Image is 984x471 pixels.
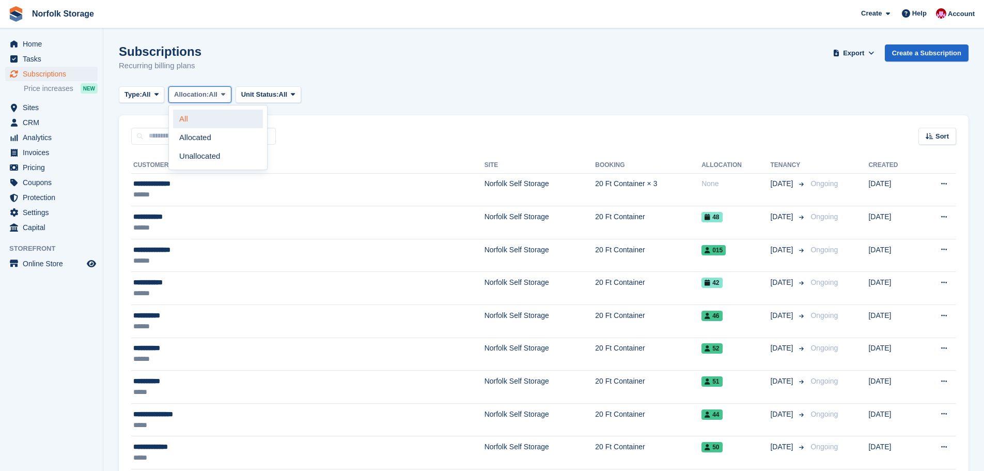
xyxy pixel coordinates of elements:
[23,145,85,160] span: Invoices
[770,376,795,387] span: [DATE]
[948,9,975,19] span: Account
[868,436,919,469] td: [DATE]
[595,239,701,272] td: 20 Ft Container
[279,89,288,100] span: All
[23,100,85,115] span: Sites
[701,343,722,354] span: 52
[5,67,98,81] a: menu
[810,311,838,320] span: Ongoing
[119,44,201,58] h1: Subscriptions
[810,443,838,451] span: Ongoing
[810,410,838,418] span: Ongoing
[770,157,806,174] th: Tenancy
[485,206,596,239] td: Norfolk Self Storage
[81,83,98,94] div: NEW
[5,100,98,115] a: menu
[831,44,877,62] button: Export
[595,338,701,371] td: 20 Ft Container
[174,89,209,100] span: Allocation:
[701,376,722,387] span: 51
[5,130,98,145] a: menu
[770,343,795,354] span: [DATE]
[236,86,301,103] button: Unit Status: All
[28,5,98,22] a: Norfolk Storage
[23,37,85,51] span: Home
[9,244,103,254] span: Storefront
[119,86,164,103] button: Type: All
[142,89,151,100] span: All
[936,8,946,19] img: Sharon McCrory
[770,409,795,420] span: [DATE]
[5,145,98,160] a: menu
[5,160,98,175] a: menu
[770,310,795,321] span: [DATE]
[701,157,770,174] th: Allocation
[124,89,142,100] span: Type:
[485,338,596,371] td: Norfolk Self Storage
[241,89,279,100] span: Unit Status:
[885,44,969,62] a: Create a Subscription
[5,205,98,220] a: menu
[868,272,919,305] td: [DATE]
[24,83,98,94] a: Price increases NEW
[5,220,98,235] a: menu
[935,131,949,142] span: Sort
[810,377,838,385] span: Ongoing
[23,67,85,81] span: Subscriptions
[868,157,919,174] th: Created
[810,179,838,188] span: Ongoing
[701,212,722,222] span: 48
[5,52,98,66] a: menu
[23,190,85,205] span: Protection
[770,211,795,222] span: [DATE]
[485,403,596,436] td: Norfolk Self Storage
[868,371,919,404] td: [DATE]
[770,442,795,452] span: [DATE]
[23,52,85,66] span: Tasks
[119,60,201,72] p: Recurring billing plans
[485,173,596,206] td: Norfolk Self Storage
[770,178,795,189] span: [DATE]
[810,278,838,286] span: Ongoing
[595,371,701,404] td: 20 Ft Container
[595,272,701,305] td: 20 Ft Container
[595,157,701,174] th: Booking
[770,245,795,255] span: [DATE]
[868,173,919,206] td: [DATE]
[485,436,596,469] td: Norfolk Self Storage
[23,220,85,235] span: Capital
[209,89,217,100] span: All
[5,175,98,190] a: menu
[701,245,726,255] span: 015
[595,206,701,239] td: 20 Ft Container
[595,436,701,469] td: 20 Ft Container
[485,272,596,305] td: Norfolk Self Storage
[701,311,722,321] span: 46
[23,175,85,190] span: Coupons
[843,48,864,58] span: Export
[23,205,85,220] span: Settings
[868,305,919,338] td: [DATE]
[5,190,98,205] a: menu
[701,409,722,420] span: 44
[23,256,85,271] span: Online Store
[701,178,770,189] div: None
[868,206,919,239] td: [DATE]
[595,173,701,206] td: 20 Ft Container × 3
[861,8,882,19] span: Create
[770,277,795,288] span: [DATE]
[485,305,596,338] td: Norfolk Self Storage
[485,371,596,404] td: Norfolk Self Storage
[701,278,722,288] span: 42
[23,115,85,130] span: CRM
[810,344,838,352] span: Ongoing
[485,239,596,272] td: Norfolk Self Storage
[912,8,927,19] span: Help
[810,212,838,221] span: Ongoing
[24,84,73,94] span: Price increases
[595,305,701,338] td: 20 Ft Container
[485,157,596,174] th: Site
[5,37,98,51] a: menu
[8,6,24,22] img: stora-icon-8386f47178a22dfd0bd8f6a31ec36ba5ce8667c1dd55bd0f319d3a0aa187defe.svg
[85,257,98,270] a: Preview store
